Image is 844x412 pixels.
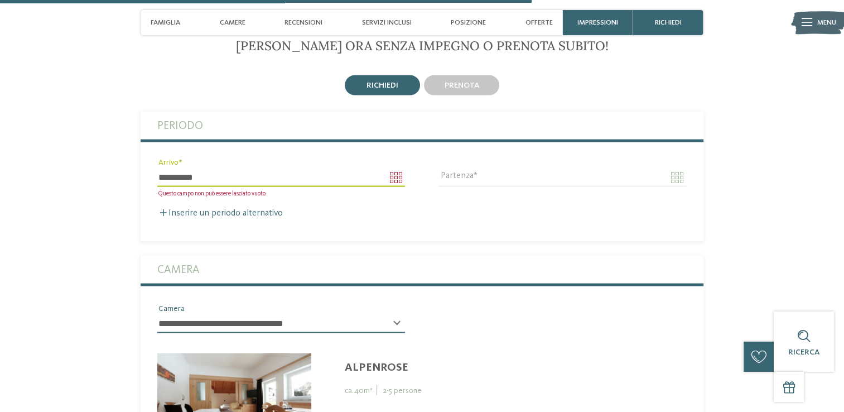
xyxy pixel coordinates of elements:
[158,190,266,197] span: Questo campo non può essere lasciato vuoto.
[451,18,486,27] span: Posizione
[345,383,687,396] div: ca. 40 m² 2 - 5 persone
[445,82,479,89] span: prenota
[220,18,245,27] span: Camere
[788,348,819,356] span: Ricerca
[157,256,687,284] label: Camera
[151,18,180,27] span: Famiglia
[284,18,322,27] span: Recensioni
[345,361,687,375] div: Alpenrose
[577,18,618,27] span: Impressioni
[157,112,687,140] label: Periodo
[366,82,398,89] span: richiedi
[157,209,283,218] label: Inserire un periodo alternativo
[235,37,608,54] span: [PERSON_NAME] ora senza impegno o prenota subito!
[655,18,682,27] span: richiedi
[362,18,412,27] span: Servizi inclusi
[525,18,553,27] span: Offerte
